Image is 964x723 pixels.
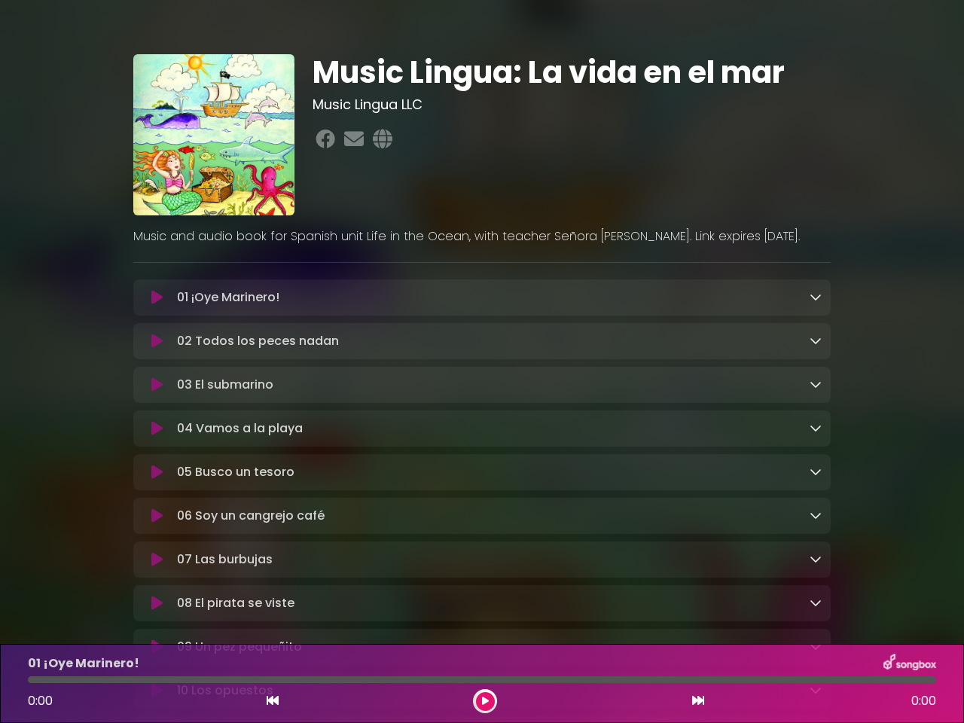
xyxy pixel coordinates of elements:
p: 09 Un pez pequeñito [177,638,302,656]
img: songbox-logo-white.png [883,654,936,673]
p: 02 Todos los peces nadan [177,332,339,350]
p: 06 Soy un cangrejo café [177,507,325,525]
p: 08 El pirata se viste [177,594,294,612]
h1: Music Lingua: La vida en el mar [313,54,831,90]
span: 0:00 [911,692,936,710]
p: 04 Vamos a la playa [177,419,303,438]
p: 01 ¡Oye Marinero! [28,654,139,673]
p: 01 ¡Oye Marinero! [177,288,279,307]
p: 03 El submarino [177,376,273,394]
img: 1gTXAiTTHPbHeG12ZIqQ [133,54,294,215]
h3: Music Lingua LLC [313,96,831,113]
span: 0:00 [28,692,53,709]
p: 05 Busco un tesoro [177,463,294,481]
p: 07 Las burbujas [177,551,273,569]
p: Music and audio book for Spanish unit Life in the Ocean, with teacher Señora [PERSON_NAME]. Link ... [133,227,831,246]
